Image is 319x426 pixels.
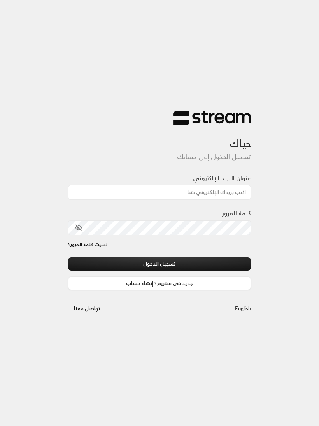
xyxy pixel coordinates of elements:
[68,153,251,161] h5: تسجيل الدخول إلى حسابك
[193,174,251,183] label: عنوان البريد الإلكتروني
[68,185,251,200] input: اكتب بريدك الإلكتروني هنا
[173,111,251,126] img: Stream Logo
[68,257,251,271] button: تسجيل الدخول
[68,126,251,150] h3: حياك
[222,209,251,218] label: كلمة المرور
[72,221,85,234] button: toggle password visibility
[235,302,251,315] a: English
[68,276,251,290] a: جديد في ستريم؟ إنشاء حساب
[68,241,107,248] a: نسيت كلمة المرور؟
[68,304,106,313] a: تواصل معنا
[68,302,106,315] button: تواصل معنا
